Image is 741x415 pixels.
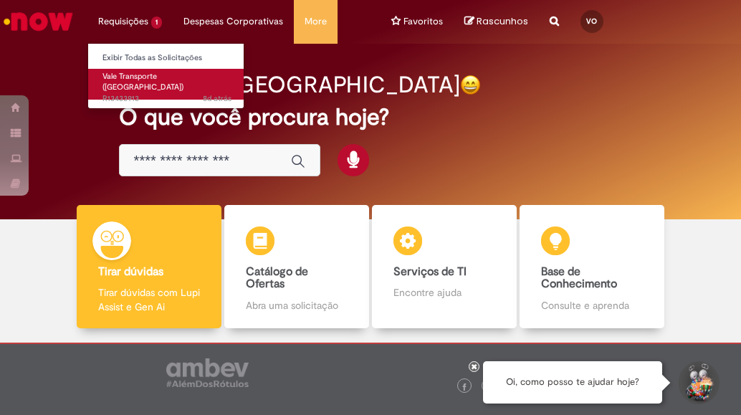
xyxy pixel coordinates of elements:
a: Aberto R13433913 : Vale Transporte (VT) [88,69,246,100]
p: Tirar dúvidas com Lupi Assist e Gen Ai [98,285,201,314]
div: Oi, como posso te ajudar hoje? [483,361,662,404]
b: Serviços de TI [393,264,467,279]
a: Exibir Todas as Solicitações [88,50,246,66]
b: Catálogo de Ofertas [246,264,308,292]
time: 20/08/2025 17:40:16 [203,93,231,104]
img: logo_footer_facebook.png [461,383,468,391]
b: Base de Conhecimento [541,264,617,292]
p: Encontre ajuda [393,285,496,300]
span: Favoritos [403,14,443,29]
img: ServiceNow [1,7,75,36]
span: Rascunhos [477,14,528,28]
span: VO [586,16,597,26]
a: Base de Conhecimento Consulte e aprenda [518,205,666,329]
a: No momento, sua lista de rascunhos tem 0 Itens [464,14,528,28]
h2: Boa tarde, [GEOGRAPHIC_DATA] [119,72,460,97]
p: Consulte e aprenda [541,298,644,313]
button: Iniciar Conversa de Suporte [677,361,720,404]
a: Tirar dúvidas Tirar dúvidas com Lupi Assist e Gen Ai [75,205,223,329]
span: 8d atrás [203,93,231,104]
ul: Requisições [87,43,244,109]
span: 1 [151,16,162,29]
b: Tirar dúvidas [98,264,163,279]
span: Vale Transporte ([GEOGRAPHIC_DATA]) [102,71,183,93]
img: happy-face.png [460,75,481,95]
img: logo_footer_ambev_rotulo_gray.png [166,358,249,387]
a: Serviços de TI Encontre ajuda [370,205,518,329]
span: Despesas Corporativas [183,14,283,29]
span: R13433913 [102,93,231,105]
a: Catálogo de Ofertas Abra uma solicitação [223,205,370,329]
span: More [305,14,327,29]
h2: O que você procura hoje? [119,105,623,130]
p: Abra uma solicitação [246,298,348,313]
span: Requisições [98,14,148,29]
